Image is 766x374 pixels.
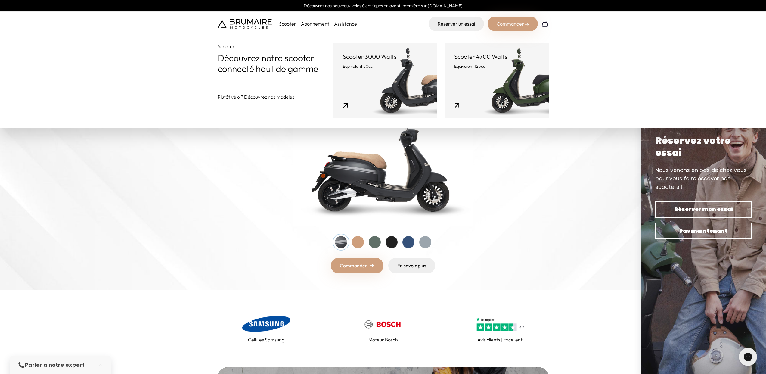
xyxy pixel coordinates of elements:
a: Moteur Bosch [334,314,432,343]
a: En savoir plus [388,258,435,273]
img: Panier [541,20,549,27]
p: Scooter 3000 Watts [343,52,428,61]
p: Équivalent 125cc [454,63,539,69]
a: Plutôt vélo ? Découvrez nos modèles [218,93,294,101]
img: right-arrow.png [370,264,374,267]
p: Équivalent 50cc [343,63,428,69]
a: Commander [331,258,383,273]
iframe: Gorgias live chat messenger [736,346,760,368]
p: Scooter 4700 Watts [454,52,539,61]
img: right-arrow-2.png [525,23,529,26]
div: Commander [488,17,538,31]
a: Avis clients | Excellent [451,314,549,343]
p: Cellules Samsung [248,336,284,343]
a: Cellules Samsung [218,314,315,343]
a: Réserver un essai [429,17,484,31]
a: Scooter 4700 Watts Équivalent 125cc [445,43,549,118]
a: Scooter 3000 Watts Équivalent 50cc [333,43,437,118]
p: Avis clients | Excellent [477,336,523,343]
a: Abonnement [301,21,329,27]
img: Brumaire Motocycles [218,19,272,29]
a: Assistance [334,21,357,27]
p: Scooter [218,43,333,50]
p: Moteur Bosch [368,336,398,343]
p: Découvrez notre scooter connecté haut de gamme [218,52,333,74]
p: Scooter [279,20,296,27]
